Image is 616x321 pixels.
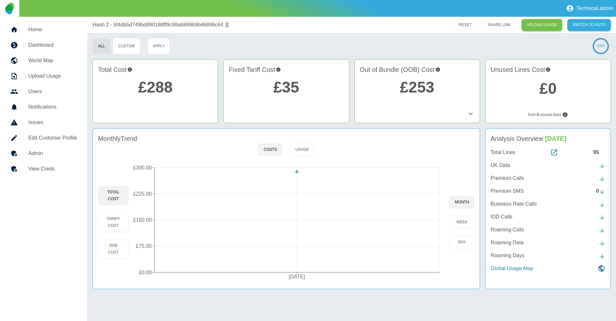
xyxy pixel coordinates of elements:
[449,236,475,248] button: day
[5,84,82,99] a: Users
[491,265,534,272] p: Global Usage Map
[491,187,524,195] p: Premium SMS
[522,19,563,31] a: UPLOAD USAGE
[276,65,281,74] svg: This is your recurring contracted cost
[28,165,77,173] h5: View Creds
[537,112,539,118] b: 0
[133,165,152,170] tspan: £300.00
[491,265,605,272] a: Global Usage Map
[562,112,568,118] svg: Lines not used during your chosen timeframe. If multiple months selected only lines never used co...
[5,161,82,177] a: View Creds
[5,37,82,53] a: Dashboard
[92,38,110,54] button: All
[491,65,605,76] h4: Unused Lines Cost
[491,112,605,118] p: from unused lines
[133,217,152,223] tspan: £150.00
[491,226,605,234] a: Roaming Calls
[491,161,510,169] p: UK Data
[5,22,82,37] a: Home
[139,269,152,275] tspan: £0.00
[491,239,524,247] p: Roaming Data
[28,134,77,142] h5: Edit Customer Profile
[491,252,605,259] a: Roaming Days
[576,5,613,11] p: Technical admin
[273,79,299,96] a: £35
[491,149,605,156] a: Total Lines95
[435,65,440,74] svg: Costs outside of your fixed tariff
[28,72,77,80] h5: Upload Usage
[138,79,173,96] a: £288
[290,143,314,156] button: Usage
[491,174,524,182] p: Premium Calls
[563,2,616,15] button: Technical admin
[5,3,14,14] img: Logo
[5,146,82,161] a: Admin
[491,187,605,195] a: Premium SMS0
[92,21,223,29] a: Hash 2 - 5f4db5d749bd890188ff9c98ab89969b46896c64
[98,213,129,232] button: Tariff Cost
[229,65,343,74] h4: Fixed Tariff Cost
[449,216,475,229] button: week
[491,161,605,169] a: UK Data
[491,252,525,259] p: Roaming Days
[491,213,513,221] p: IDD Calls
[491,213,605,221] a: IDD Calls
[98,239,129,259] button: OOB Cost
[596,187,605,195] div: 0
[491,200,537,208] p: Business Rate Calls
[258,143,282,156] button: Costs
[491,200,605,208] a: Business Rate Calls
[28,88,77,95] h5: Users
[28,150,77,157] h5: Admin
[491,174,605,182] a: Premium Calls
[98,134,137,143] h4: Monthly Trend
[593,149,605,156] div: 95
[491,239,605,247] a: Roaming Data
[5,99,82,115] a: Notifications
[136,243,152,249] tspan: £75.00
[113,38,140,54] button: Custom
[567,19,611,31] button: SWITCH TO AUTO
[28,41,77,49] h5: Dashboard
[597,44,605,48] text: 100%
[453,19,477,31] button: RESET
[491,226,524,234] p: Roaming Calls
[5,68,82,84] a: Upload Usage
[545,135,566,142] span: [DATE]
[98,65,213,74] h4: Total Cost
[5,53,82,68] a: World Map
[28,103,77,111] h5: Notifications
[289,274,305,279] tspan: [DATE]
[545,65,551,74] svg: Potential saving if surplus lines removed at contract renewal
[360,65,475,74] h4: Out of Bundle (OOB) Cost
[127,65,132,74] svg: This is the total charges incurred over All
[133,191,152,197] tspan: £225.00
[28,57,77,64] h5: World Map
[449,196,475,209] button: month
[5,130,82,146] a: Edit Customer Profile
[400,79,434,96] a: £253
[98,186,129,205] button: Total Cost
[482,19,516,31] button: SHARE LINK
[491,149,515,156] p: Total Lines
[539,80,556,97] a: £0
[5,115,82,130] a: Issues
[28,26,77,34] h5: Home
[148,38,169,54] button: Apply
[28,119,77,126] h5: Issues
[491,134,605,143] h4: Analysis Overview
